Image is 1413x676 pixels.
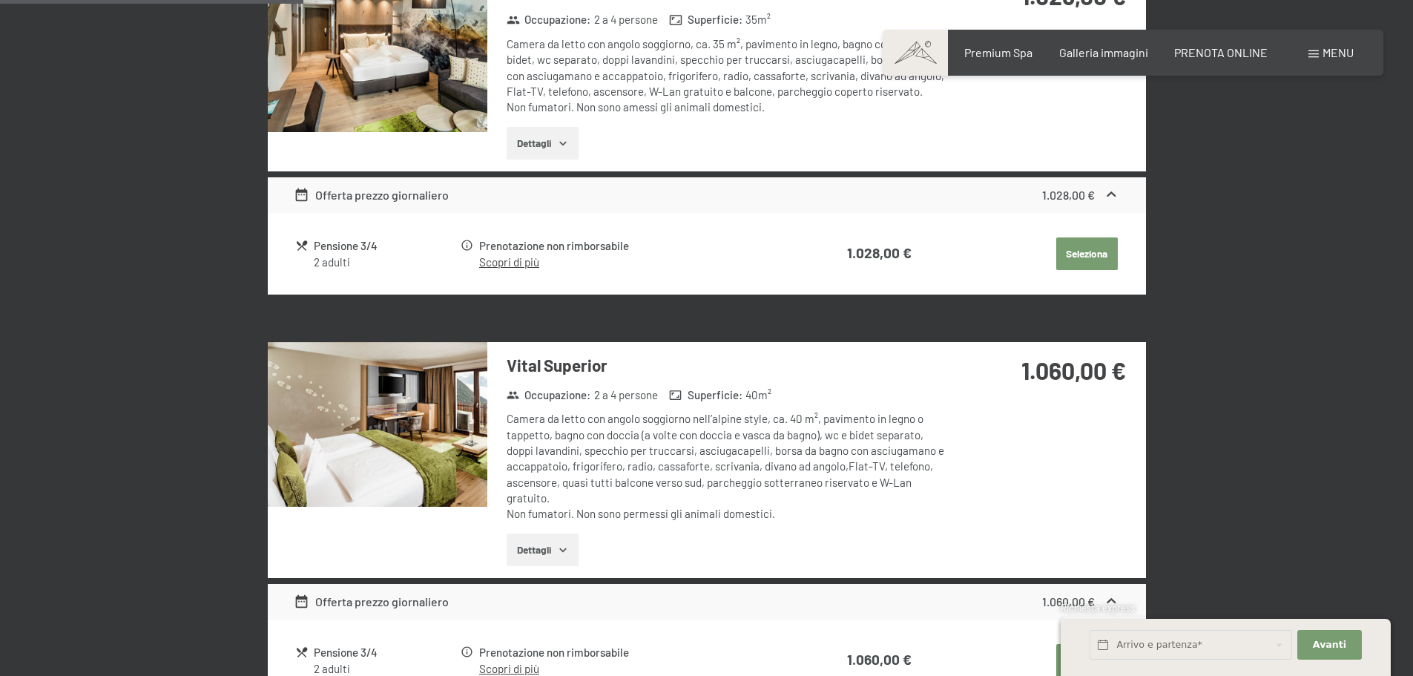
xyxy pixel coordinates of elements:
[669,387,742,403] strong: Superficie :
[507,12,591,27] strong: Occupazione :
[594,12,658,27] span: 2 a 4 persone
[1056,237,1118,270] button: Seleziona
[314,237,458,255] div: Pensione 3/4
[507,127,579,160] button: Dettagli
[669,12,742,27] strong: Superficie :
[1042,594,1095,608] strong: 1.060,00 €
[594,387,658,403] span: 2 a 4 persone
[268,177,1146,213] div: Offerta prezzo giornaliero1.028,00 €
[479,662,539,675] a: Scopri di più
[314,644,458,661] div: Pensione 3/4
[847,651,912,668] strong: 1.060,00 €
[507,387,591,403] strong: Occupazione :
[964,45,1032,59] a: Premium Spa
[847,244,912,261] strong: 1.028,00 €
[1323,45,1354,59] span: Menu
[314,255,458,270] div: 2 adulti
[1042,188,1095,202] strong: 1.028,00 €
[479,237,788,255] div: Prenotazione non rimborsabile
[745,12,771,27] span: 35 m²
[268,584,1146,620] div: Offerta prezzo giornaliero1.060,00 €
[1174,45,1268,59] a: PRENOTA ONLINE
[507,36,948,115] div: Camera da letto con angolo soggiorno, ca. 35 m², pavimento in legno, bagno con doccia, bidet, wc ...
[745,387,771,403] span: 40 m²
[479,644,788,661] div: Prenotazione non rimborsabile
[1061,602,1135,614] span: Richiesta express
[507,411,948,522] div: Camera da letto con angolo soggiorno nell’alpine style, ca. 40 m², pavimento in legno o tappetto,...
[507,354,948,377] h3: Vital Superior
[1021,356,1126,384] strong: 1.060,00 €
[294,186,449,204] div: Offerta prezzo giornaliero
[507,534,579,566] button: Dettagli
[1297,630,1361,660] button: Avanti
[479,255,539,269] a: Scopri di più
[1059,45,1148,59] a: Galleria immagini
[294,593,449,611] div: Offerta prezzo giornaliero
[268,342,487,507] img: mss_renderimg.php
[1313,638,1346,652] span: Avanti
